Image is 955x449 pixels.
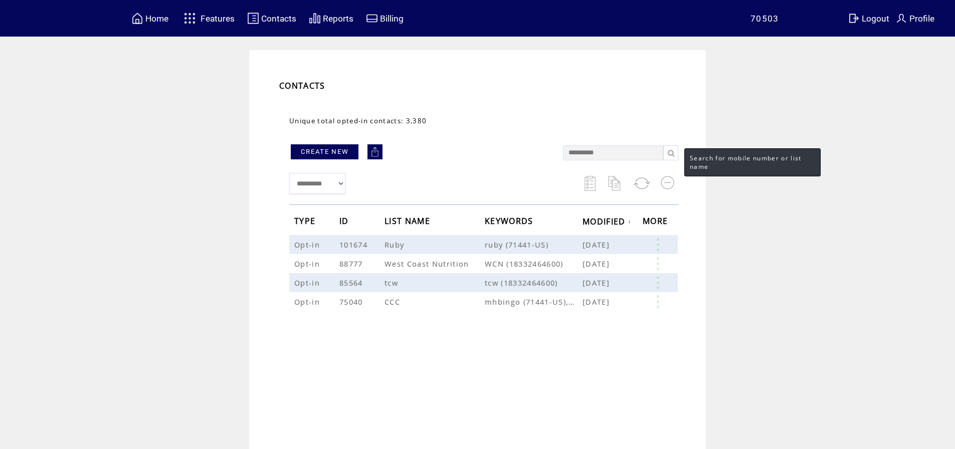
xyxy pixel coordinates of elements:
[385,213,433,232] span: LIST NAME
[364,11,405,26] a: Billing
[894,11,936,26] a: Profile
[380,14,404,24] span: Billing
[583,259,612,269] span: [DATE]
[485,240,583,250] span: ruby (71441-US)
[145,14,168,24] span: Home
[294,297,322,307] span: Opt-in
[291,144,358,159] a: CREATE NEW
[366,12,378,25] img: creidtcard.svg
[385,297,403,307] span: CCC
[294,218,318,224] a: TYPE
[339,213,351,232] span: ID
[690,154,802,171] span: Search for mobile number or list name
[279,80,325,91] span: CONTACTS
[385,218,433,224] a: LIST NAME
[485,213,536,232] span: KEYWORDS
[294,213,318,232] span: TYPE
[485,297,583,307] span: mhbingo (71441-US),CCC (71441-US)
[246,11,298,26] a: Contacts
[485,259,583,269] span: WCN (18332464600)
[323,14,353,24] span: Reports
[339,278,365,288] span: 85564
[339,218,351,224] a: ID
[485,218,536,224] a: KEYWORDS
[247,12,259,25] img: contacts.svg
[339,240,370,250] span: 101674
[370,147,380,157] img: upload.png
[909,14,934,24] span: Profile
[294,259,322,269] span: Opt-in
[261,14,296,24] span: Contacts
[895,12,907,25] img: profile.svg
[130,11,170,26] a: Home
[750,14,779,24] span: 70503
[294,278,322,288] span: Opt-in
[583,278,612,288] span: [DATE]
[583,213,628,232] span: MODIFIED
[289,116,427,125] span: Unique total opted-in contacts: 3,380
[179,9,236,28] a: Features
[643,213,670,232] span: MORE
[385,259,472,269] span: West Coast Nutrition
[385,278,401,288] span: tcw
[485,278,583,288] span: tcw (18332464600)
[846,11,894,26] a: Logout
[131,12,143,25] img: home.svg
[309,12,321,25] img: chart.svg
[583,297,612,307] span: [DATE]
[848,12,860,25] img: exit.svg
[339,259,365,269] span: 88777
[339,297,365,307] span: 75040
[583,218,632,224] a: MODIFIED↓
[862,14,889,24] span: Logout
[307,11,355,26] a: Reports
[181,10,199,27] img: features.svg
[294,240,322,250] span: Opt-in
[385,240,407,250] span: Ruby
[583,240,612,250] span: [DATE]
[201,14,235,24] span: Features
